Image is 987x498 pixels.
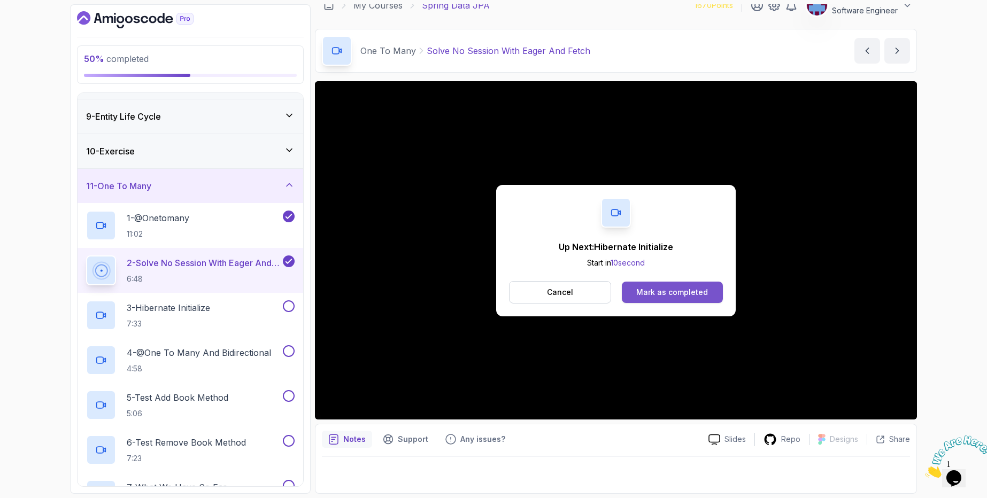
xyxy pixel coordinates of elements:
p: Up Next: Hibernate Initialize [559,240,673,253]
span: completed [84,53,149,64]
p: Designs [830,434,858,445]
p: Notes [343,434,366,445]
p: Start in [559,258,673,268]
button: Feedback button [439,431,512,448]
p: 5 - Test Add Book Method [127,391,228,404]
button: 4-@One To Many And Bidirectional4:58 [86,345,295,375]
p: Cancel [547,287,573,298]
p: 7:33 [127,318,210,329]
p: 7:23 [127,453,246,464]
span: 50 % [84,53,104,64]
button: 9-Entity Life Cycle [78,99,303,134]
p: One To Many [360,44,416,57]
h3: 9 - Entity Life Cycle [86,110,161,123]
span: 10 second [611,258,645,267]
h3: 10 - Exercise [86,145,135,158]
div: Mark as completed [636,287,708,298]
h3: 11 - One To Many [86,180,151,192]
button: 11-One To Many [78,169,303,203]
p: Share [889,434,910,445]
button: 5-Test Add Book Method5:06 [86,390,295,420]
button: 10-Exercise [78,134,303,168]
button: Mark as completed [622,282,723,303]
p: 2 - Solve No Session With Eager And Fetch [127,256,281,269]
p: Slides [724,434,746,445]
a: Repo [755,433,809,446]
button: 2-Solve No Session With Eager And Fetch6:48 [86,255,295,285]
a: Dashboard [77,11,218,28]
button: 1-@Onetomany11:02 [86,211,295,240]
span: 1 [4,4,9,13]
button: notes button [322,431,372,448]
button: Support button [376,431,435,448]
p: 5:06 [127,408,228,419]
p: 1 - @Onetomany [127,212,189,224]
p: 4:58 [127,363,271,374]
img: Chat attention grabber [4,4,71,46]
button: previous content [854,38,880,64]
button: next content [884,38,910,64]
p: Any issues? [460,434,505,445]
p: 3 - Hibernate Initialize [127,301,210,314]
p: Software Engineer [832,5,898,16]
button: 3-Hibernate Initialize7:33 [86,300,295,330]
p: Repo [781,434,800,445]
p: 4 - @One To Many And Bidirectional [127,346,271,359]
iframe: chat widget [921,431,987,482]
p: 7 - What We Have So Far [127,481,227,494]
p: 6 - Test Remove Book Method [127,436,246,449]
button: 6-Test Remove Book Method7:23 [86,435,295,465]
button: Cancel [509,281,611,304]
p: 11:02 [127,229,189,239]
p: Support [398,434,428,445]
a: Slides [700,434,754,445]
button: Share [867,434,910,445]
p: 6:48 [127,274,281,284]
iframe: 2 - Solve No Session with Eager and Fetch [315,81,917,419]
p: Solve No Session With Eager And Fetch [427,44,590,57]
